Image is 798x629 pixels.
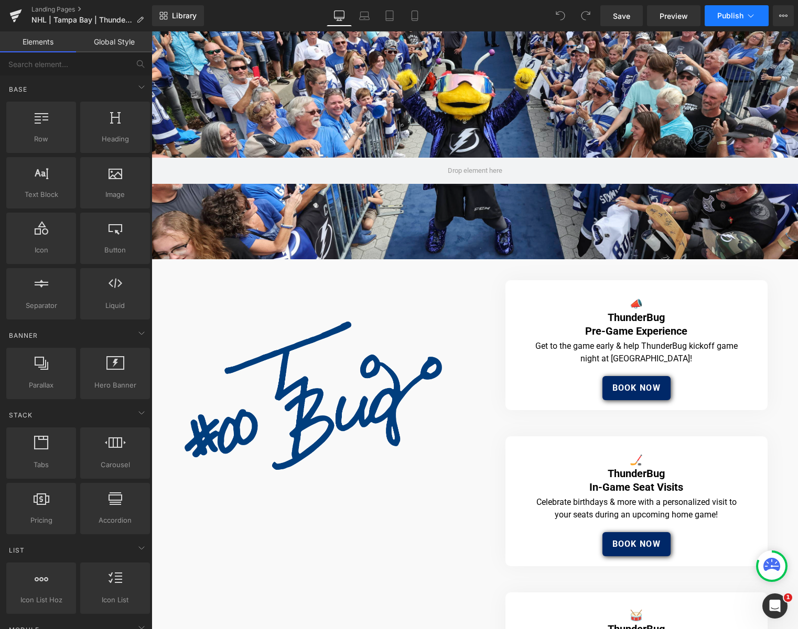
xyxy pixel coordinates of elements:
h4: 📣 [371,266,599,279]
span: Library [172,11,197,20]
span: Accordion [83,515,147,526]
span: Icon [9,245,73,256]
span: Hero Banner [83,380,147,391]
a: Book NOw [451,345,519,369]
span: Book NOw [461,351,509,361]
span: Stack [8,410,34,420]
span: Icon List [83,594,147,605]
a: Landing Pages [31,5,152,14]
span: Button [83,245,147,256]
button: More [773,5,794,26]
button: Undo [550,5,571,26]
a: New Library [152,5,204,26]
p: Get to the game early & help ThunderBug kickoff game night at [GEOGRAPHIC_DATA]! [381,308,589,334]
span: Parallax [9,380,73,391]
span: Row [9,134,73,145]
strong: Pre-Game Experience [434,293,536,306]
span: Banner [8,330,39,340]
a: Desktop [327,5,352,26]
span: Save [613,10,630,21]
span: Carousel [83,459,147,470]
a: Global Style [76,31,152,52]
strong: ThunderBug [456,280,513,292]
a: Laptop [352,5,377,26]
span: Base [8,84,28,94]
iframe: Intercom live chat [762,593,788,619]
a: Tablet [377,5,402,26]
span: Pricing [9,515,73,526]
h4: 🥁 [371,577,599,591]
button: Publish [705,5,769,26]
a: Preview [647,5,700,26]
strong: In-Game Seat Visits [438,449,532,462]
span: Heading [83,134,147,145]
span: Publish [717,12,743,20]
span: Separator [9,300,73,311]
h4: 🏒 [371,422,599,435]
span: Icon List Hoz [9,594,73,605]
span: Image [83,189,147,200]
button: Redo [575,5,596,26]
a: Book NOw [451,501,519,525]
h4: ThunderBug [371,591,599,604]
span: Preview [660,10,688,21]
strong: ThunderBug [456,436,513,448]
span: Book NOw [461,507,509,517]
span: Liquid [83,300,147,311]
span: List [8,545,26,555]
span: 1 [784,593,792,602]
a: Mobile [402,5,427,26]
p: Celebrate birthdays & more with a personalized visit to your seats during an upcoming home game! [381,465,589,490]
span: Text Block [9,189,73,200]
span: NHL | Tampa Bay | ThunderBug | Game Nights [31,16,132,24]
span: Tabs [9,459,73,470]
